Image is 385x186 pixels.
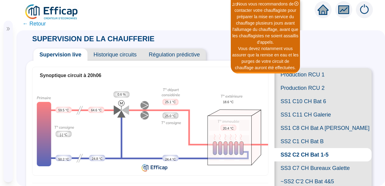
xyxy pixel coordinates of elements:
i: 2 / 3 [232,2,238,7]
span: 64.6 °C [91,108,102,113]
span: ← Retour [22,19,46,28]
span: SUPERVISION DE LA CHAUFFERIE [26,35,161,43]
span: SS3 C7 CH Bureaux Galette [274,161,372,175]
img: alerts [356,1,373,18]
span: close-circle [294,2,298,6]
span: Régulation prédictive [143,49,206,61]
span: 25.0 °C [165,114,176,119]
span: 59.5 °C [58,108,69,113]
span: SS1 C10 CH Bat 6 [274,95,372,108]
span: SS2 C1 CH Bat B [274,135,372,148]
div: Synoptique [32,84,268,174]
div: Vous devez notamment vous assurer que la remise en eau et les purges de votre circuit de chauffag... [232,46,299,71]
span: 24.8 °C [92,157,102,161]
div: Synoptique circuit à 20h06 [40,72,261,79]
img: circuit-supervision.724c8d6b72cc0638e748.png [32,84,268,174]
span: Supervision live [33,49,87,61]
span: Historique circuits [87,49,143,61]
span: home [318,4,329,15]
span: [-] °C [60,133,67,137]
span: 24.4 °C [165,157,176,162]
span: SS1 C8 CH Bat A [PERSON_NAME] [274,121,372,135]
span: SS2 C2 CH Bat 1-5 [274,148,372,161]
span: 25.1 °C [165,100,176,105]
span: 0.6 % [118,92,126,97]
span: Production RCU 1 [274,68,372,81]
div: Nous vous recommandons de contacter votre chauffagiste pour préparer la mise en service du chauff... [232,1,299,46]
span: 50.2 °C [58,157,69,162]
span: Production RCU 2 [274,81,372,95]
span: fund [338,4,349,15]
span: SS1 C11 CH Galerie [274,108,372,121]
img: efficap energie logo [24,4,79,21]
span: 18.6 °C [223,100,233,105]
span: double-right [6,27,10,31]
